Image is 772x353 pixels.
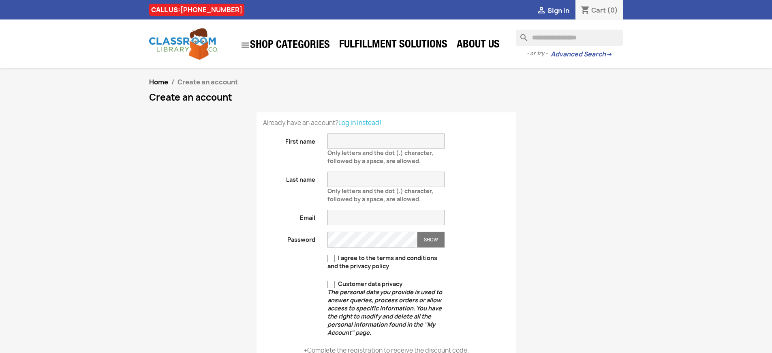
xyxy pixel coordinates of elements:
img: Classroom Library Company [149,28,218,60]
i: search [516,30,526,39]
span: Cart [591,6,606,15]
span: Only letters and the dot (.) character, followed by a space, are allowed. [327,146,433,165]
span: Only letters and the dot (.) character, followed by a space, are allowed. [327,184,433,203]
p: Already have an account? [263,119,509,127]
a: About Us [453,37,504,54]
label: Password [257,232,322,244]
i:  [240,40,250,50]
label: Last name [257,172,322,184]
span: (0) [607,6,618,15]
a: [PHONE_NUMBER] [180,5,242,14]
a: Home [149,77,168,86]
div: CALL US: [149,4,244,16]
label: First name [257,133,322,146]
span: Sign in [547,6,569,15]
button: Show [417,232,445,248]
label: Email [257,210,322,222]
span: Create an account [177,77,238,86]
label: I agree to the terms and conditions and the privacy policy [327,254,445,270]
h1: Create an account [149,93,623,102]
i:  [537,6,546,16]
i: shopping_cart [580,6,590,15]
input: Search [516,30,623,46]
input: Password input [327,232,417,248]
a: Advanced Search→ [551,50,612,58]
label: Customer data privacy [327,280,445,337]
a: Fulfillment Solutions [335,37,451,54]
em: The personal data you provide is used to answer queries, process orders or allow access to specif... [327,288,442,336]
span: → [606,50,612,58]
span: - or try - [527,50,551,58]
a: Log in instead! [338,118,381,127]
a:  Sign in [537,6,569,15]
a: SHOP CATEGORIES [236,36,334,54]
